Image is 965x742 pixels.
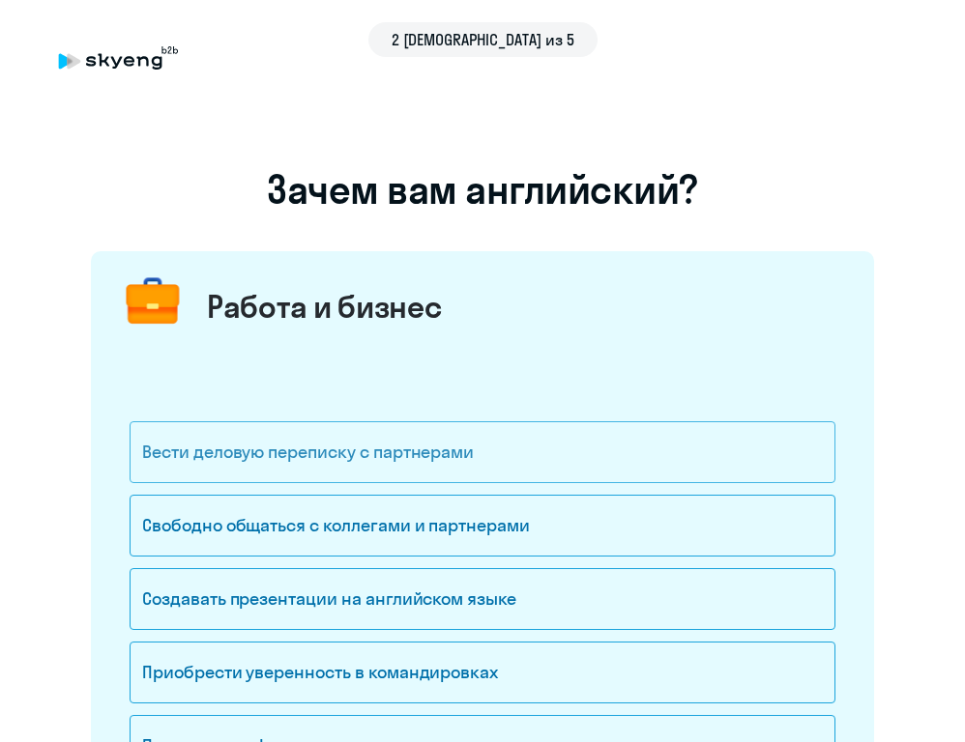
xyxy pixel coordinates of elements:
[91,166,874,213] h1: Зачем вам английский?
[392,28,574,51] span: 2 [DEMOGRAPHIC_DATA] из 5
[130,642,835,703] div: Приобрести уверенность в командировках
[117,267,189,338] img: briefcase.png
[207,287,442,326] div: Работа и бизнес
[130,495,835,556] div: Свободно общаться с коллегами и партнерами
[130,421,835,483] div: Вести деловую переписку с партнерами
[130,568,835,630] div: Создавать презентации на английском языке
